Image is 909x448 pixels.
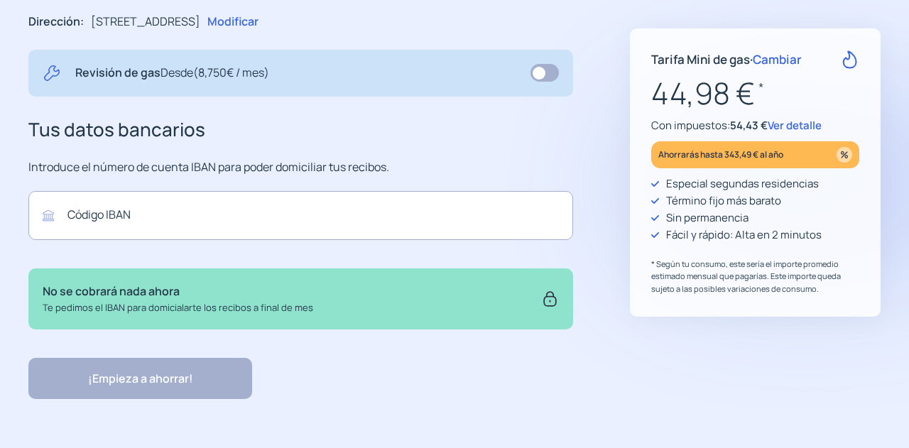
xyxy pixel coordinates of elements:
p: No se cobrará nada ahora [43,283,313,301]
img: rate-G.svg [841,50,859,69]
span: 54,43 € [730,118,768,133]
img: tool.svg [43,64,61,82]
p: 44,98 € [651,70,859,117]
p: Dirección: [28,13,84,31]
p: Tarifa Mini de gas · [651,50,802,69]
img: percentage_icon.svg [837,147,852,163]
span: Cambiar [753,51,802,67]
span: Desde (8,750€ / mes) [160,65,269,80]
p: Fácil y rápido: Alta en 2 minutos [666,226,822,244]
h3: Tus datos bancarios [28,115,573,145]
p: Sin permanencia [666,209,749,226]
p: Especial segundas residencias [666,175,819,192]
p: [STREET_ADDRESS] [91,13,200,31]
p: Término fijo más barato [666,192,781,209]
p: Ahorrarás hasta 343,49 € al año [658,146,783,163]
p: Con impuestos: [651,117,859,134]
p: Introduce el número de cuenta IBAN para poder domiciliar tus recibos. [28,158,573,177]
img: secure.svg [541,283,559,315]
p: Revisión de gas [75,64,269,82]
span: Ver detalle [768,118,822,133]
p: Modificar [207,13,258,31]
p: * Según tu consumo, este sería el importe promedio estimado mensual que pagarías. Este importe qu... [651,258,859,295]
p: Te pedimos el IBAN para domicialarte los recibos a final de mes [43,300,313,315]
